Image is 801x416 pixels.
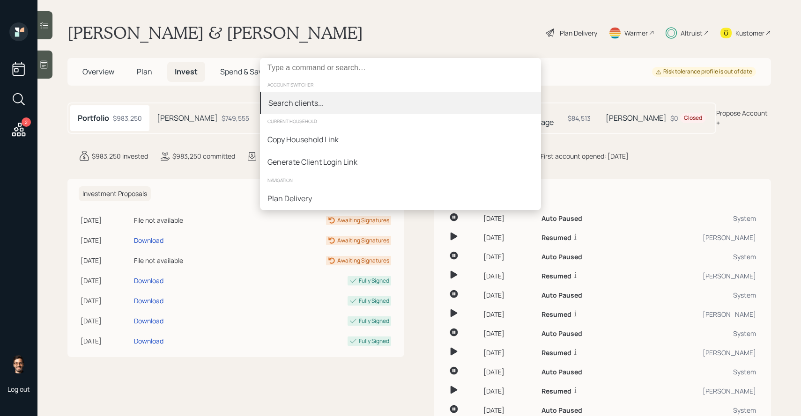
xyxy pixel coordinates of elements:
[260,114,541,128] div: current household
[267,156,357,168] div: Generate Client Login Link
[267,193,312,204] div: Plan Delivery
[268,97,324,109] div: Search clients...
[260,78,541,92] div: account switcher
[267,134,339,145] div: Copy Household Link
[260,58,541,78] input: Type a command or search…
[260,173,541,187] div: navigation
